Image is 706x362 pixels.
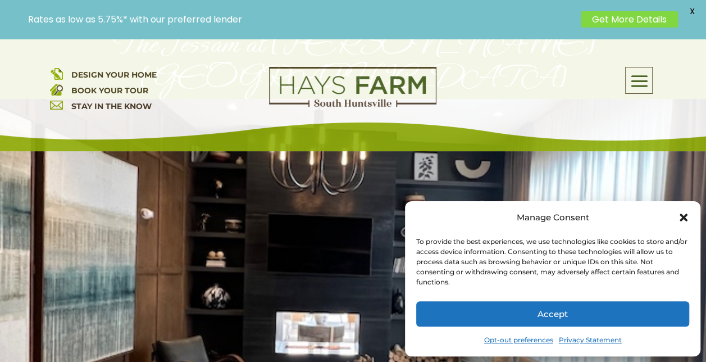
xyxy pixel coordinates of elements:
span: X [684,3,700,20]
div: Close dialog [678,212,689,223]
a: STAY IN THE KNOW [71,101,152,111]
img: design your home [50,67,63,80]
a: Privacy Statement [559,332,622,348]
img: book your home tour [50,83,63,96]
div: To provide the best experiences, we use technologies like cookies to store and/or access device i... [416,237,688,287]
p: Rates as low as 5.75%* with our preferred lender [28,14,575,25]
a: hays farm homes huntsville development [269,99,436,110]
a: BOOK YOUR TOUR [71,85,148,96]
a: DESIGN YOUR HOME [71,70,157,80]
img: Logo [269,67,436,107]
a: Get More Details [581,11,678,28]
div: Manage Consent [517,210,589,225]
a: Opt-out preferences [484,332,553,348]
button: Accept [416,301,689,327]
